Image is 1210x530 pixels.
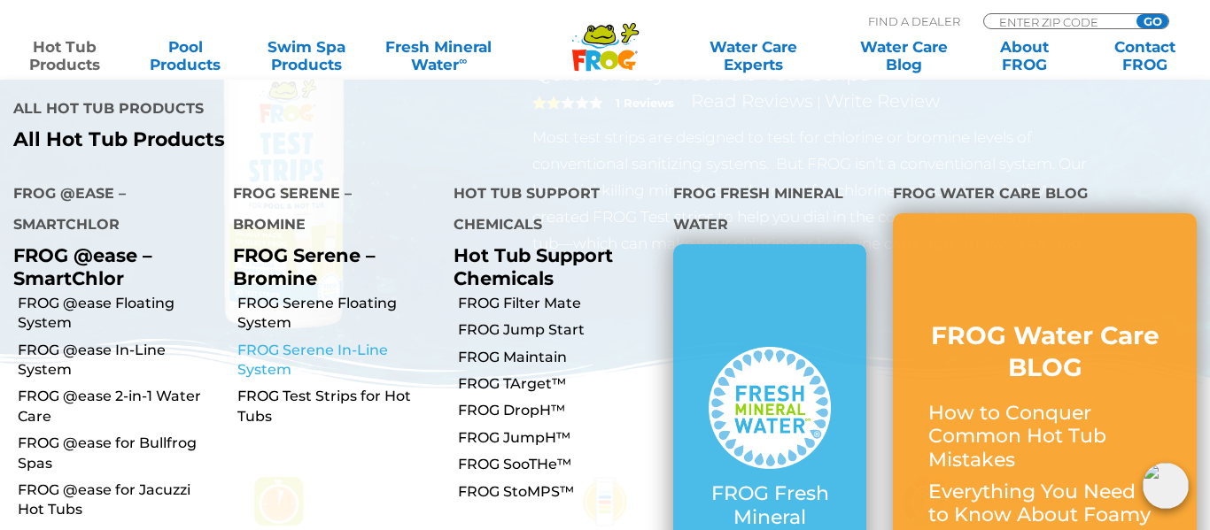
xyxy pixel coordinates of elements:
a: PoolProducts [138,38,232,73]
a: FROG @ease for Jacuzzi Hot Tubs [18,480,220,520]
p: FROG @ease – SmartChlor [13,244,206,288]
a: FROG DropH™ [458,401,660,420]
a: Water CareExperts [677,38,829,73]
a: Fresh MineralWater∞ [380,38,498,73]
a: FROG @ease In-Line System [18,341,220,380]
a: FROG StoMPS™ [458,482,660,502]
a: FROG Maintain [458,348,660,367]
h3: FROG Water Care BLOG [928,319,1161,384]
a: Hot TubProducts [18,38,112,73]
input: Zip Code Form [997,14,1117,29]
sup: ∞ [459,54,467,67]
a: Swim SpaProducts [260,38,353,73]
a: ContactFROG [1098,38,1192,73]
a: FROG SooTHe™ [458,455,660,474]
h4: FROG Water Care Blog [893,178,1197,213]
p: Find A Dealer [868,13,960,29]
a: FROG Jump Start [458,320,660,340]
h4: FROG Serene – Bromine [233,178,426,244]
h4: Hot Tub Support Chemicals [454,178,647,244]
h4: FROG @ease – SmartChlor [13,178,206,244]
a: FROG Test Strips for Hot Tubs [237,387,439,426]
h4: All Hot Tub Products [13,93,592,128]
a: FROG Filter Mate [458,294,660,313]
a: AboutFROG [978,38,1072,73]
p: How to Conquer Common Hot Tub Mistakes [928,402,1161,472]
a: FROG @ease for Bullfrog Spas [18,434,220,473]
p: FROG Serene – Bromine [233,244,426,288]
a: FROG Serene In-Line System [237,341,439,380]
a: FROG JumpH™ [458,428,660,448]
a: Water CareBlog [857,38,950,73]
input: GO [1136,14,1168,28]
h4: FROG Fresh Mineral Water [673,178,866,244]
a: FROG TArget™ [458,374,660,394]
a: FROG @ease Floating System [18,294,220,334]
a: FROG @ease 2-in-1 Water Care [18,387,220,426]
a: FROG Serene Floating System [237,294,439,334]
a: All Hot Tub Products [13,128,592,151]
img: openIcon [1143,463,1189,509]
a: Hot Tub Support Chemicals [454,244,613,288]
